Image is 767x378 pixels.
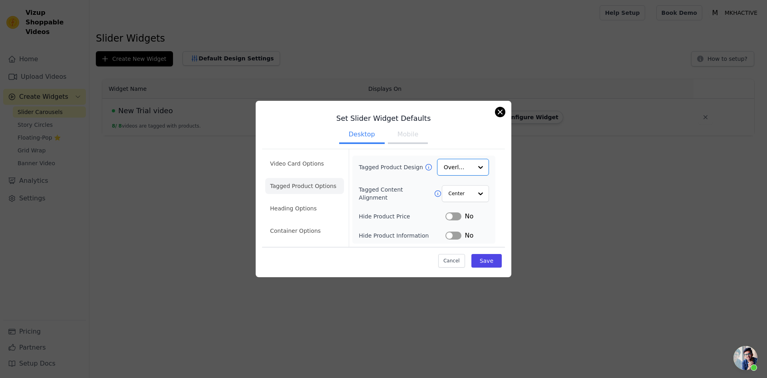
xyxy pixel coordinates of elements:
span: No [465,231,473,240]
button: Desktop [339,126,385,144]
li: Video Card Options [265,156,344,172]
label: Hide Product Information [359,232,445,240]
span: No [465,212,473,221]
button: Mobile [388,126,428,144]
button: Save [471,254,502,268]
label: Tagged Content Alignment [359,186,433,202]
li: Tagged Product Options [265,178,344,194]
button: Close modal [495,107,505,117]
li: Heading Options [265,200,344,216]
button: Cancel [438,254,465,268]
div: Open chat [733,346,757,370]
label: Tagged Product Design [359,163,424,171]
label: Hide Product Price [359,212,445,220]
li: Container Options [265,223,344,239]
h3: Set Slider Widget Defaults [262,114,505,123]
